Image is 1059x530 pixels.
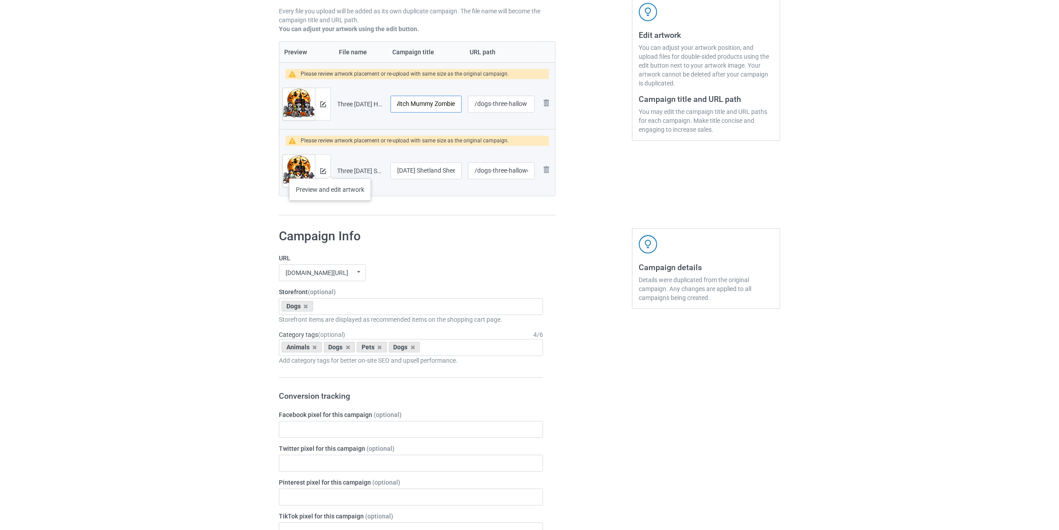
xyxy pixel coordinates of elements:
label: Twitter pixel for this campaign [279,444,543,453]
img: warning [289,71,301,77]
div: Dogs [282,301,313,312]
th: Campaign title [387,42,465,62]
th: File name [334,42,387,62]
p: Every file you upload will be added as its own duplicate campaign. The file name will become the ... [279,7,556,24]
div: Please review artwork placement or re-upload with same size as the original campaign. [301,136,509,146]
h1: Campaign Info [279,228,543,244]
div: Dogs [324,342,355,352]
span: (optional) [365,513,393,520]
th: Preview [279,42,334,62]
img: warning [289,138,301,144]
div: Add category tags for better on-site SEO and upsell performance. [279,356,543,365]
div: Animals [282,342,322,352]
img: svg+xml;base64,PD94bWwgdmVyc2lvbj0iMS4wIiBlbmNvZGluZz0iVVRGLTgiPz4KPHN2ZyB3aWR0aD0iMjhweCIgaGVpZ2... [541,164,552,175]
span: (optional) [374,411,402,418]
div: [DOMAIN_NAME][URL] [286,270,348,276]
span: (optional) [372,479,400,486]
div: Please review artwork placement or re-upload with same size as the original campaign. [301,69,509,79]
span: (optional) [318,331,345,338]
b: You can adjust your artwork using the edit button. [279,25,419,32]
img: svg+xml;base64,PD94bWwgdmVyc2lvbj0iMS4wIiBlbmNvZGluZz0iVVRGLTgiPz4KPHN2ZyB3aWR0aD0iMjhweCIgaGVpZ2... [541,97,552,108]
div: Pets [357,342,387,352]
div: Three [DATE] Huskies As Horror Witch Mummy Zombie TShirt.png [337,100,384,109]
label: Category tags [279,330,345,339]
label: URL [279,254,543,263]
div: Three [DATE] Shetland Sheepdogs As Witch Mummy Zombie TShirt.png [337,166,384,175]
div: You may edit the campaign title and URL paths for each campaign. Make title concise and engaging ... [639,107,773,134]
img: svg+xml;base64,PD94bWwgdmVyc2lvbj0iMS4wIiBlbmNvZGluZz0iVVRGLTgiPz4KPHN2ZyB3aWR0aD0iNDJweCIgaGVpZ2... [639,235,657,254]
img: svg+xml;base64,PD94bWwgdmVyc2lvbj0iMS4wIiBlbmNvZGluZz0iVVRGLTgiPz4KPHN2ZyB3aWR0aD0iNDJweCIgaGVpZ2... [639,3,657,21]
div: Preview and edit artwork [289,178,371,201]
label: Pinterest pixel for this campaign [279,478,543,487]
h3: Campaign title and URL path [639,94,773,104]
div: Storefront items are displayed as recommended items on the shopping cart page. [279,315,543,324]
div: Dogs [389,342,420,352]
span: (optional) [366,445,395,452]
h3: Edit artwork [639,30,773,40]
img: original.png [283,155,315,193]
img: svg+xml;base64,PD94bWwgdmVyc2lvbj0iMS4wIiBlbmNvZGluZz0iVVRGLTgiPz4KPHN2ZyB3aWR0aD0iMTRweCIgaGVpZ2... [320,168,326,174]
th: URL path [465,42,538,62]
label: Facebook pixel for this campaign [279,410,543,419]
h3: Conversion tracking [279,391,543,401]
img: svg+xml;base64,PD94bWwgdmVyc2lvbj0iMS4wIiBlbmNvZGluZz0iVVRGLTgiPz4KPHN2ZyB3aWR0aD0iMTRweCIgaGVpZ2... [320,101,326,107]
label: TikTok pixel for this campaign [279,512,543,521]
span: (optional) [308,288,336,295]
h3: Campaign details [639,262,773,272]
div: 4 / 6 [533,330,543,339]
label: Storefront [279,287,543,296]
div: Details were duplicated from the original campaign. Any changes are applied to all campaigns bein... [639,275,773,302]
div: You can adjust your artwork position, and upload files for double-sided products using the edit b... [639,43,773,88]
img: original.png [283,88,315,126]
